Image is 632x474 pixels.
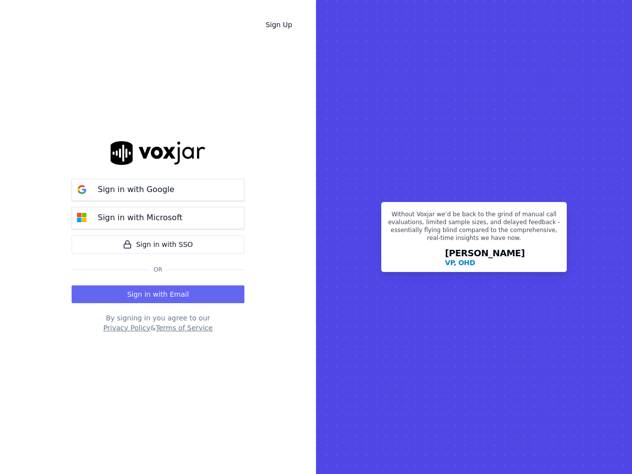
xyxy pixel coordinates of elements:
[72,179,244,201] button: Sign in with Google
[445,258,475,268] p: VP, OHD
[72,313,244,333] div: By signing in you agree to our &
[111,141,205,164] img: logo
[72,208,92,228] img: microsoft Sign in button
[98,184,174,196] p: Sign in with Google
[388,210,560,246] p: Without Voxjar we’d be back to the grind of manual call evaluations, limited sample sizes, and de...
[98,212,183,224] p: Sign in with Microsoft
[72,285,244,303] button: Sign in with Email
[72,235,244,254] a: Sign in with SSO
[445,249,525,268] div: [PERSON_NAME]
[150,266,166,274] span: Or
[103,323,150,333] button: Privacy Policy
[258,16,300,34] a: Sign Up
[72,180,92,199] img: google Sign in button
[156,323,212,333] button: Terms of Service
[72,207,244,229] button: Sign in with Microsoft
